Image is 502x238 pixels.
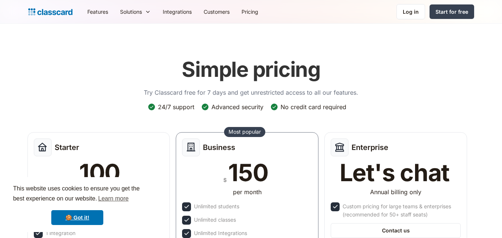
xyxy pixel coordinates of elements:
[97,193,130,204] a: learn more about cookies
[430,4,474,19] a: Start for free
[281,103,346,111] div: No credit card required
[144,88,358,97] p: Try Classcard free for 7 days and get unrestricted access to all our features.
[203,143,235,152] h2: Business
[396,4,425,19] a: Log in
[182,57,320,82] h1: Simple pricing
[194,229,247,237] div: Unlimited Integrations
[352,143,388,152] h2: Enterprise
[370,188,421,196] div: Annual billing only
[403,8,419,16] div: Log in
[198,3,236,20] a: Customers
[13,184,142,204] span: This website uses cookies to ensure you get the best experience on our website.
[157,3,198,20] a: Integrations
[211,103,263,111] div: Advanced security
[233,188,262,196] div: per month
[74,175,78,185] div: $
[229,128,261,136] div: Most popular
[51,210,103,225] a: dismiss cookie message
[228,161,268,185] div: 150
[236,3,264,20] a: Pricing
[6,177,149,232] div: cookieconsent
[28,7,72,17] a: Logo
[223,175,227,185] div: $
[435,8,468,16] div: Start for free
[194,216,236,224] div: Unlimited classes
[194,202,239,211] div: Unlimited students
[340,161,450,185] div: Let's chat
[343,202,459,219] div: Custom pricing for large teams & enterprises (recommended for 50+ staff seats)
[114,3,157,20] div: Solutions
[55,143,79,152] h2: Starter
[331,223,461,238] a: Contact us
[46,229,75,237] div: 1 integration
[79,161,120,185] div: 100
[120,8,142,16] div: Solutions
[81,3,114,20] a: Features
[158,103,194,111] div: 24/7 support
